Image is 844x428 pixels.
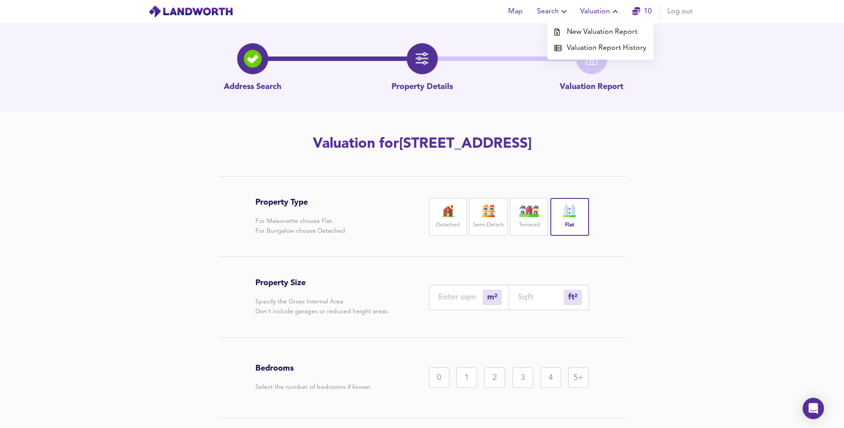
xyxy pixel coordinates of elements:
[803,398,824,419] div: Open Intercom Messenger
[541,367,561,388] div: 4
[558,205,581,217] img: flat-icon
[547,40,654,56] a: Valuation Report History
[477,205,500,217] img: house-icon
[565,220,574,231] label: Flat
[392,81,453,93] p: Property Details
[436,220,460,231] label: Detached
[244,50,262,68] img: search-icon
[255,216,345,236] p: For Maisonette choose Flat For Bungalow choose Detached
[632,5,652,18] a: 10
[537,5,569,18] span: Search
[255,198,345,207] h3: Property Type
[519,220,540,231] label: Terraced
[170,134,674,154] h2: Valuation for [STREET_ADDRESS]
[510,198,548,236] div: Terraced
[255,278,388,288] h3: Property Size
[429,367,449,388] div: 0
[255,382,371,392] p: Select the number of bedrooms if known
[580,5,621,18] span: Valuation
[550,198,589,236] div: Flat
[667,5,693,18] span: Log out
[485,367,505,388] div: 2
[628,3,656,20] button: 10
[518,292,564,302] input: Sqft
[664,3,696,20] button: Log out
[518,205,540,217] img: house-icon
[456,367,477,388] div: 1
[568,367,589,388] div: 5+
[483,290,502,305] div: m²
[437,205,459,217] img: house-icon
[473,220,504,231] label: Semi-Detach
[501,3,530,20] button: Map
[255,363,371,373] h3: Bedrooms
[429,198,467,236] div: Detached
[148,5,233,18] img: logo
[513,367,533,388] div: 3
[533,3,573,20] button: Search
[255,297,388,316] p: Specify the Gross Internal Area Don't include garages or reduced height areas
[438,292,483,302] input: Enter sqm
[224,81,281,93] p: Address Search
[560,81,623,93] p: Valuation Report
[577,3,624,20] button: Valuation
[564,290,582,305] div: m²
[416,52,429,65] img: filter-icon
[547,24,654,40] a: New Valuation Report
[505,5,526,18] span: Map
[469,198,508,236] div: Semi-Detach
